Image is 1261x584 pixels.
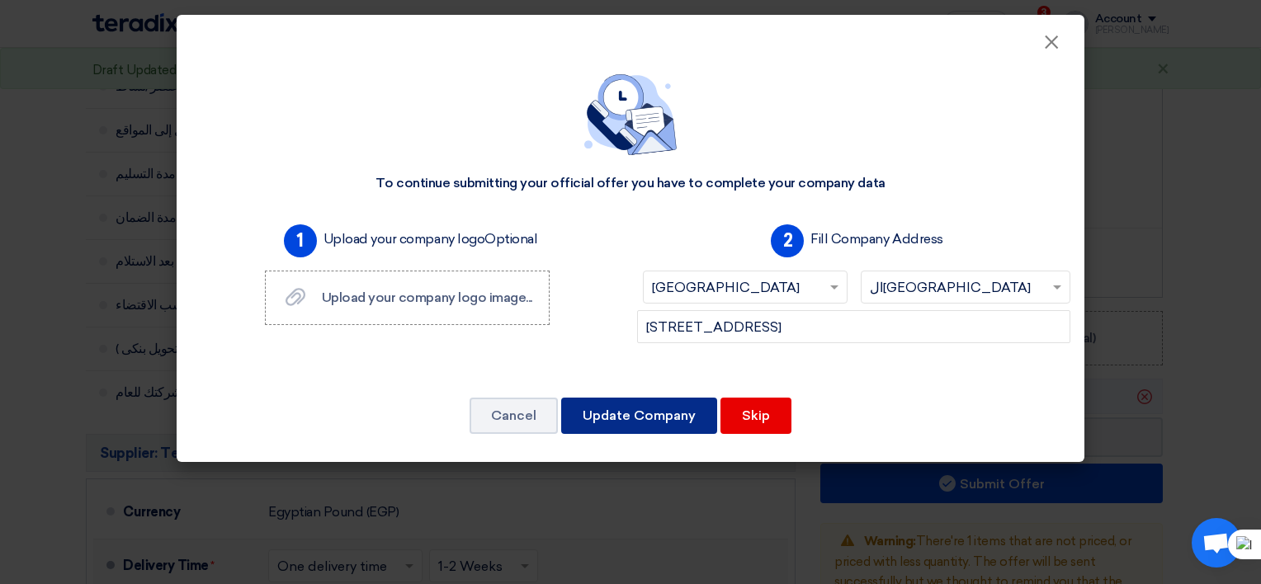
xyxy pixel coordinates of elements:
[1030,26,1073,59] button: Close
[484,231,537,247] span: Optional
[720,398,791,434] button: Skip
[322,290,532,305] span: Upload your company logo image...
[324,229,538,249] label: Upload your company logo
[470,398,558,434] button: Cancel
[1192,518,1241,568] div: Open chat
[771,224,804,257] span: 2
[561,398,717,434] button: Update Company
[810,229,942,249] label: Fill Company Address
[584,74,677,155] img: empty_state_contact.svg
[284,224,317,257] span: 1
[637,310,1070,343] input: Add company main address
[375,175,885,192] div: To continue submitting your official offer you have to complete your company data
[1043,30,1060,63] span: ×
